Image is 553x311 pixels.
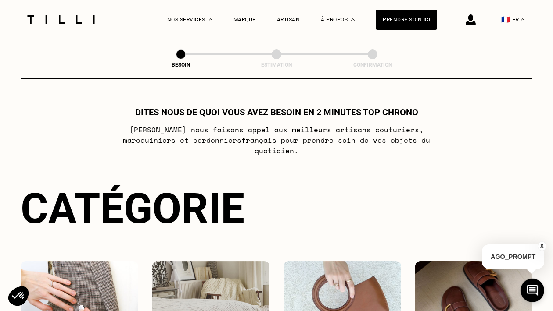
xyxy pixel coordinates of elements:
[376,10,437,30] a: Prendre soin ici
[351,18,355,21] img: Menu déroulant à propos
[466,14,476,25] img: icône connexion
[233,17,256,23] a: Marque
[329,62,417,68] div: Confirmation
[135,107,418,117] h1: Dites nous de quoi vous avez besoin en 2 minutes top chrono
[538,241,546,251] button: X
[209,18,212,21] img: Menu déroulant
[137,62,225,68] div: Besoin
[24,15,98,24] img: Logo du service de couturière Tilli
[233,62,320,68] div: Estimation
[501,15,510,24] span: 🇫🇷
[482,244,544,269] p: AGO_PROMPT
[21,184,532,233] div: Catégorie
[103,124,451,156] p: [PERSON_NAME] nous faisons appel aux meilleurs artisans couturiers , maroquiniers et cordonniers ...
[277,17,300,23] a: Artisan
[521,18,524,21] img: menu déroulant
